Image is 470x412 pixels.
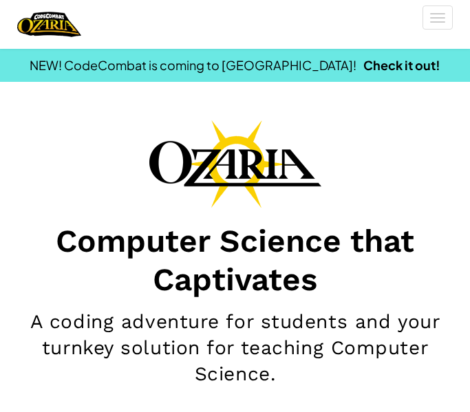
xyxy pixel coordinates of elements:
h1: Computer Science that Captivates [14,221,456,299]
h2: A coding adventure for students and your turnkey solution for teaching Computer Science. [14,309,456,387]
img: Ozaria branding logo [149,120,321,208]
a: Ozaria by CodeCombat logo [17,10,81,39]
span: NEW! CodeCombat is coming to [GEOGRAPHIC_DATA]! [30,57,356,73]
a: Check it out! [363,57,440,73]
img: Home [17,10,81,39]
